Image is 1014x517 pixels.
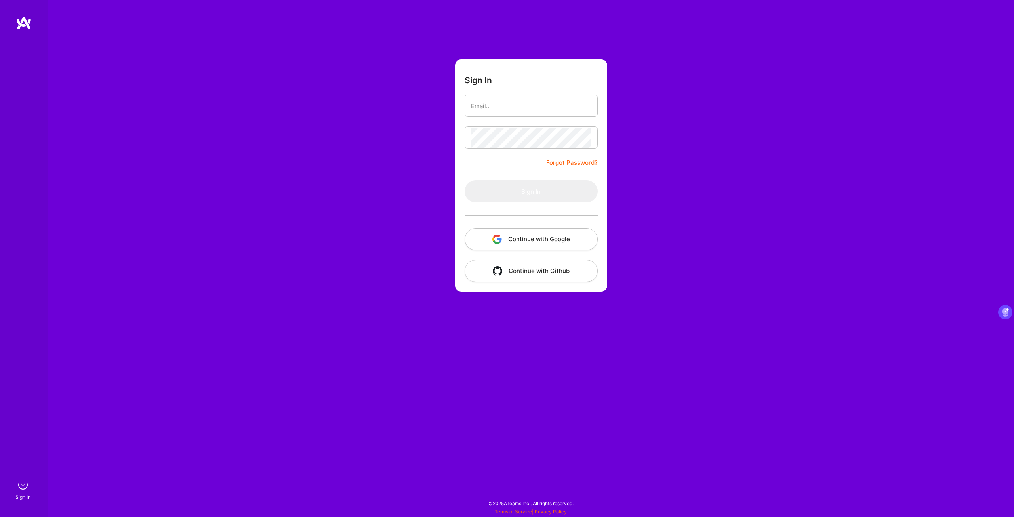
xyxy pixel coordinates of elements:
[16,16,32,30] img: logo
[535,509,567,515] a: Privacy Policy
[465,228,598,250] button: Continue with Google
[493,266,502,276] img: icon
[471,96,591,116] input: Email...
[495,509,532,515] a: Terms of Service
[492,235,502,244] img: icon
[495,509,567,515] span: |
[15,493,30,501] div: Sign In
[465,180,598,202] button: Sign In
[546,158,598,168] a: Forgot Password?
[465,75,492,85] h3: Sign In
[15,477,31,493] img: sign in
[48,493,1014,513] div: © 2025 ATeams Inc., All rights reserved.
[465,260,598,282] button: Continue with Github
[17,477,31,501] a: sign inSign In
